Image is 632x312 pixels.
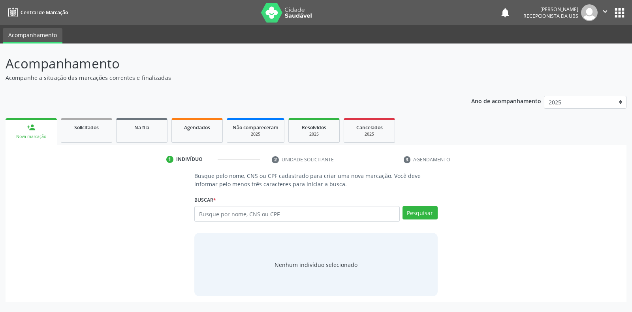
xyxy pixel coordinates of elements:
[598,4,613,21] button: 
[21,9,68,16] span: Central de Marcação
[233,131,278,137] div: 2025
[74,124,99,131] span: Solicitados
[403,206,438,219] button: Pesquisar
[294,131,334,137] div: 2025
[613,6,626,20] button: apps
[11,134,51,140] div: Nova marcação
[194,172,437,188] p: Busque pelo nome, CNS ou CPF cadastrado para criar uma nova marcação. Você deve informar pelo men...
[233,124,278,131] span: Não compareceram
[356,124,383,131] span: Cancelados
[6,54,440,74] p: Acompanhamento
[194,206,399,222] input: Busque por nome, CNS ou CPF
[176,156,203,163] div: Indivíduo
[184,124,210,131] span: Agendados
[166,156,173,163] div: 1
[523,13,578,19] span: Recepcionista da UBS
[275,261,357,269] div: Nenhum indivíduo selecionado
[6,6,68,19] a: Central de Marcação
[581,4,598,21] img: img
[134,124,149,131] span: Na fila
[27,123,36,132] div: person_add
[523,6,578,13] div: [PERSON_NAME]
[3,28,62,43] a: Acompanhamento
[6,74,440,82] p: Acompanhe a situação das marcações correntes e finalizadas
[500,7,511,18] button: notifications
[194,194,216,206] label: Buscar
[471,96,541,106] p: Ano de acompanhamento
[601,7,609,16] i: 
[302,124,326,131] span: Resolvidos
[350,131,389,137] div: 2025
